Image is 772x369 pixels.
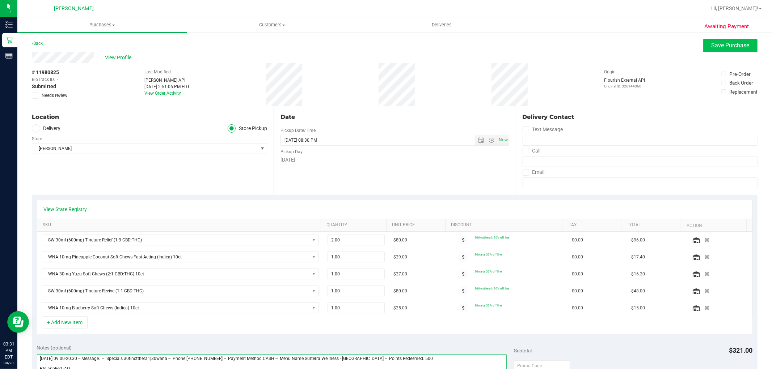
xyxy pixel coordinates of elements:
[42,252,319,262] span: NO DATA FOUND
[497,135,509,145] span: Set Current date
[392,222,442,228] a: Unit Price
[729,88,757,95] div: Replacement
[43,222,318,228] a: SKU
[43,316,88,329] button: + Add New Item
[32,136,42,142] label: Store
[572,237,583,244] span: $0.00
[5,21,13,28] inline-svg: Inventory
[144,69,171,75] label: Last Modified
[474,270,502,273] span: 30wana: 30% off line
[523,124,563,135] label: Text Message
[280,149,303,155] label: Pickup Day
[628,222,678,228] a: Total
[42,303,319,313] span: NO DATA FOUND
[37,345,72,351] span: Notes (optional)
[451,222,560,228] a: Discount
[42,286,319,296] span: NO DATA FOUND
[729,70,751,78] div: Pre-Order
[328,252,384,262] input: 1.00
[328,286,384,296] input: 1.00
[280,127,316,134] label: Pickup Date/Time
[523,146,541,156] label: Call
[42,235,319,245] span: NO DATA FOUND
[393,254,407,261] span: $29.00
[3,341,14,360] p: 03:31 PM EDT
[572,254,583,261] span: $0.00
[711,5,758,11] span: Hi, [PERSON_NAME]!
[32,69,59,76] span: # 11980825
[729,79,753,86] div: Back Order
[712,42,750,49] span: Save Purchase
[514,348,532,353] span: Subtotal
[5,37,13,44] inline-svg: Retail
[474,253,502,256] span: 30wana: 30% off line
[523,167,545,177] label: Email
[328,269,384,279] input: 1.00
[17,17,187,33] a: Purchases
[42,235,309,245] span: SW 30ml (600mg) Tincture Relief (1:9 CBD:THC)
[572,271,583,278] span: $0.00
[32,76,55,83] span: BioTrack ID:
[187,22,357,28] span: Customers
[631,271,645,278] span: $16.20
[604,77,645,89] div: Flourish External API
[523,156,758,167] input: Format: (999) 999-9999
[144,83,190,90] div: [DATE] 2:51:06 PM EDT
[572,305,583,312] span: $0.00
[187,17,357,33] a: Customers
[105,54,134,61] span: View Profile
[228,124,267,133] label: Store Pickup
[475,137,487,143] span: Open the date view
[5,52,13,59] inline-svg: Reports
[422,22,461,28] span: Deliveries
[42,303,309,313] span: WNA 10mg Blueberry Soft Chews (Indica) 10ct
[17,22,187,28] span: Purchases
[32,41,43,46] a: Back
[604,69,616,75] label: Origin
[474,236,509,239] span: 30tinctthera1: 30% off line
[42,269,319,279] span: NO DATA FOUND
[144,91,181,96] a: View Order Activity
[631,288,645,295] span: $48.00
[280,113,509,121] div: Date
[42,286,309,296] span: SW 30ml (600mg) Tincture Revive (1:1 CBD:THC)
[44,206,87,213] a: View State Registry
[631,254,645,261] span: $17.40
[572,288,583,295] span: $0.00
[258,143,267,154] span: select
[631,305,645,312] span: $15.00
[485,137,498,143] span: Open the time view
[393,305,407,312] span: $25.00
[42,269,309,279] span: WNA 30mg Yuzu Soft Chews (2:1 CBD:THC) 10ct
[393,237,407,244] span: $80.00
[523,135,758,146] input: Format: (999) 999-9999
[523,113,758,121] div: Delivery Contact
[42,252,309,262] span: WNA 10mg Pineapple Coconut Soft Chews Fast Acting (Indica) 10ct
[144,77,190,83] div: [PERSON_NAME] API
[57,76,58,83] span: -
[328,303,384,313] input: 1.00
[393,271,407,278] span: $27.00
[32,143,258,154] span: [PERSON_NAME]
[729,347,753,354] span: $321.00
[631,237,645,244] span: $96.00
[604,83,645,89] p: Original ID: 326144360
[569,222,619,228] a: Tax
[32,124,61,133] label: Delivery
[328,235,384,245] input: 2.00
[7,311,29,333] iframe: Resource center
[474,304,502,307] span: 30wana: 30% off line
[357,17,527,33] a: Deliveries
[704,22,749,31] span: Awaiting Payment
[3,360,14,366] p: 09/20
[393,288,407,295] span: $80.00
[681,219,746,232] th: Action
[32,113,267,121] div: Location
[327,222,384,228] a: Quantity
[54,5,94,12] span: [PERSON_NAME]
[474,287,509,290] span: 30tinctthera1: 30% off line
[703,39,758,52] button: Save Purchase
[32,83,56,90] span: Submitted
[280,156,509,164] div: [DATE]
[42,92,67,99] span: Needs review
